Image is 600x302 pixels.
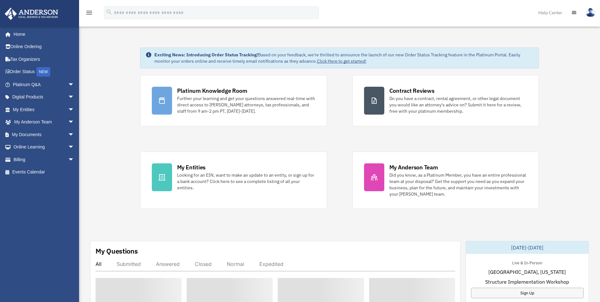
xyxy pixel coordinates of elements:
img: User Pic [586,8,595,17]
a: Online Ordering [4,41,84,53]
img: Anderson Advisors Platinum Portal [3,8,60,20]
span: arrow_drop_down [68,141,81,154]
a: Platinum Knowledge Room Further your learning and get your questions answered real-time with dire... [140,75,327,126]
div: My Anderson Team [389,163,438,171]
div: Based on your feedback, we're thrilled to announce the launch of our new Order Status Tracking fe... [154,52,534,64]
div: All [96,261,102,267]
a: My Entities Looking for an EIN, want to make an update to an entity, or sign up for a bank accoun... [140,152,327,209]
a: Digital Productsarrow_drop_down [4,91,84,104]
strong: Exciting News: Introducing Order Status Tracking! [154,52,258,58]
a: My Anderson Teamarrow_drop_down [4,116,84,129]
div: Normal [227,261,244,267]
div: My Entities [177,163,206,171]
i: search [106,9,113,16]
div: Contract Reviews [389,87,435,95]
div: Looking for an EIN, want to make an update to an entity, or sign up for a bank account? Click her... [177,172,315,191]
a: My Documentsarrow_drop_down [4,128,84,141]
a: Order StatusNEW [4,66,84,79]
span: arrow_drop_down [68,128,81,141]
div: Live & In-Person [507,259,547,266]
a: Contract Reviews Do you have a contract, rental agreement, or other legal document you would like... [352,75,539,126]
a: Events Calendar [4,166,84,179]
span: arrow_drop_down [68,91,81,104]
div: Closed [195,261,212,267]
div: Further your learning and get your questions answered real-time with direct access to [PERSON_NAM... [177,95,315,114]
div: Do you have a contract, rental agreement, or other legal document you would like an attorney's ad... [389,95,528,114]
a: Online Learningarrow_drop_down [4,141,84,154]
span: Structure Implementation Workshop [485,278,569,286]
a: Sign Up [471,288,584,298]
div: NEW [36,67,50,77]
a: My Entitiesarrow_drop_down [4,103,84,116]
i: menu [85,9,93,16]
div: Expedited [259,261,283,267]
a: Platinum Q&Aarrow_drop_down [4,78,84,91]
a: Tax Organizers [4,53,84,66]
div: Platinum Knowledge Room [177,87,247,95]
a: My Anderson Team Did you know, as a Platinum Member, you have an entire professional team at your... [352,152,539,209]
a: Billingarrow_drop_down [4,153,84,166]
a: Click Here to get started! [317,58,366,64]
span: arrow_drop_down [68,116,81,129]
div: My Questions [96,246,138,256]
span: arrow_drop_down [68,78,81,91]
div: Answered [156,261,180,267]
a: Home [4,28,81,41]
a: menu [85,11,93,16]
span: arrow_drop_down [68,103,81,116]
div: Submitted [117,261,141,267]
div: Did you know, as a Platinum Member, you have an entire professional team at your disposal? Get th... [389,172,528,197]
span: arrow_drop_down [68,153,81,166]
span: [GEOGRAPHIC_DATA], [US_STATE] [488,268,566,276]
div: [DATE]-[DATE] [466,241,589,254]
